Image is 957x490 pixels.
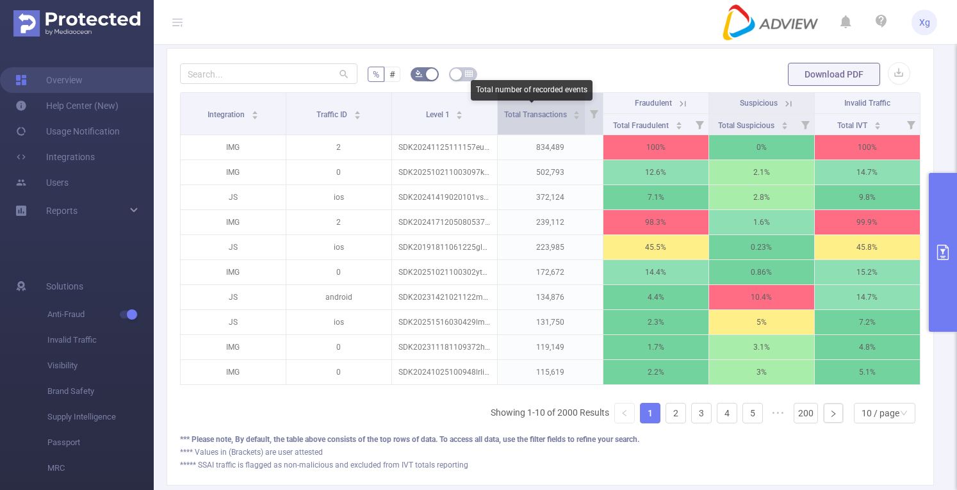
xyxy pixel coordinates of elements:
img: Protected Media [13,10,140,37]
p: 0 [286,160,391,184]
p: JS [181,285,286,309]
a: 200 [794,404,817,423]
li: 4 [717,403,737,423]
p: 223,985 [498,235,603,259]
p: 12.6% [603,160,708,184]
a: Help Center (New) [15,93,119,118]
i: icon: caret-up [675,120,682,124]
div: Total number of recorded events [471,80,593,101]
i: Filter menu [902,114,920,135]
li: Showing 1-10 of 2000 Results [491,403,609,423]
i: icon: caret-up [354,109,361,113]
p: 14.7% [815,285,920,309]
li: 5 [742,403,763,423]
p: 3% [709,360,814,384]
p: 0.23% [709,235,814,259]
p: 502,793 [498,160,603,184]
p: SDK2024171205080537v5dr8ej81hbe5 [392,210,497,234]
span: Total Suspicious [718,121,776,130]
p: 3.1% [709,335,814,359]
p: 2.2% [603,360,708,384]
span: Suspicious [740,99,778,108]
p: 7.1% [603,185,708,209]
p: 45.5% [603,235,708,259]
a: Users [15,170,69,195]
p: 2.3% [603,310,708,334]
span: Anti-Fraud [47,302,154,327]
p: SDK20241025100948lrli6lencunfl1z [392,360,497,384]
p: 1.6% [709,210,814,234]
p: 15.2% [815,260,920,284]
p: 14.4% [603,260,708,284]
a: 5 [743,404,762,423]
a: Overview [15,67,83,93]
p: 2 [286,135,391,159]
div: *** Please note, By default, the table above consists of the top rows of data. To access all data... [180,434,920,445]
p: 5.1% [815,360,920,384]
div: **** Values in (Brackets) are user attested [180,446,920,458]
li: 2 [666,403,686,423]
p: 9.8% [815,185,920,209]
p: 0 [286,360,391,384]
div: Sort [354,109,361,117]
p: 4.8% [815,335,920,359]
p: IMG [181,160,286,184]
button: Download PDF [788,63,880,86]
p: 4.4% [603,285,708,309]
i: icon: caret-up [573,109,580,113]
div: Sort [874,120,881,127]
p: 172,672 [498,260,603,284]
p: SDK202510211003097k4b8bd81fh0iw0 [392,160,497,184]
i: icon: caret-up [456,109,463,113]
p: IMG [181,260,286,284]
span: Xg [919,10,930,35]
i: icon: caret-up [781,120,789,124]
span: Fraudulent [635,99,672,108]
p: ios [286,310,391,334]
input: Search... [180,63,357,84]
div: Sort [251,109,259,117]
i: icon: caret-up [874,120,881,124]
p: SDK20251516030429lmclyvf9c9xdsaf [392,310,497,334]
p: 372,124 [498,185,603,209]
span: Total Transactions [504,110,569,119]
a: Usage Notification [15,118,120,144]
i: icon: caret-down [874,124,881,128]
li: Previous Page [614,403,635,423]
p: JS [181,235,286,259]
li: 200 [794,403,818,423]
p: 5% [709,310,814,334]
div: Sort [781,120,789,127]
p: 134,876 [498,285,603,309]
i: icon: caret-up [251,109,258,113]
a: 2 [666,404,685,423]
span: # [389,69,395,79]
li: Next 5 Pages [768,403,789,423]
p: 0 [286,260,391,284]
p: SDK20241125111157euijkedccjrky63 [392,135,497,159]
p: 2 [286,210,391,234]
i: icon: caret-down [781,124,789,128]
span: Level 1 [426,110,452,119]
i: icon: caret-down [354,114,361,118]
p: 834,489 [498,135,603,159]
p: 45.8% [815,235,920,259]
span: Passport [47,430,154,455]
i: Filter menu [691,114,708,135]
i: icon: caret-down [675,124,682,128]
span: Supply Intelligence [47,404,154,430]
div: Sort [675,120,683,127]
p: IMG [181,335,286,359]
p: SDK20241419020101vsp8u0y4dp7bqf1 [392,185,497,209]
p: 10.4% [709,285,814,309]
i: icon: caret-down [573,114,580,118]
i: icon: down [900,409,908,418]
div: Sort [455,109,463,117]
p: 239,112 [498,210,603,234]
i: icon: right [830,410,837,418]
p: IMG [181,135,286,159]
a: 4 [717,404,737,423]
p: 100% [603,135,708,159]
i: Filter menu [796,114,814,135]
p: ios [286,185,391,209]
